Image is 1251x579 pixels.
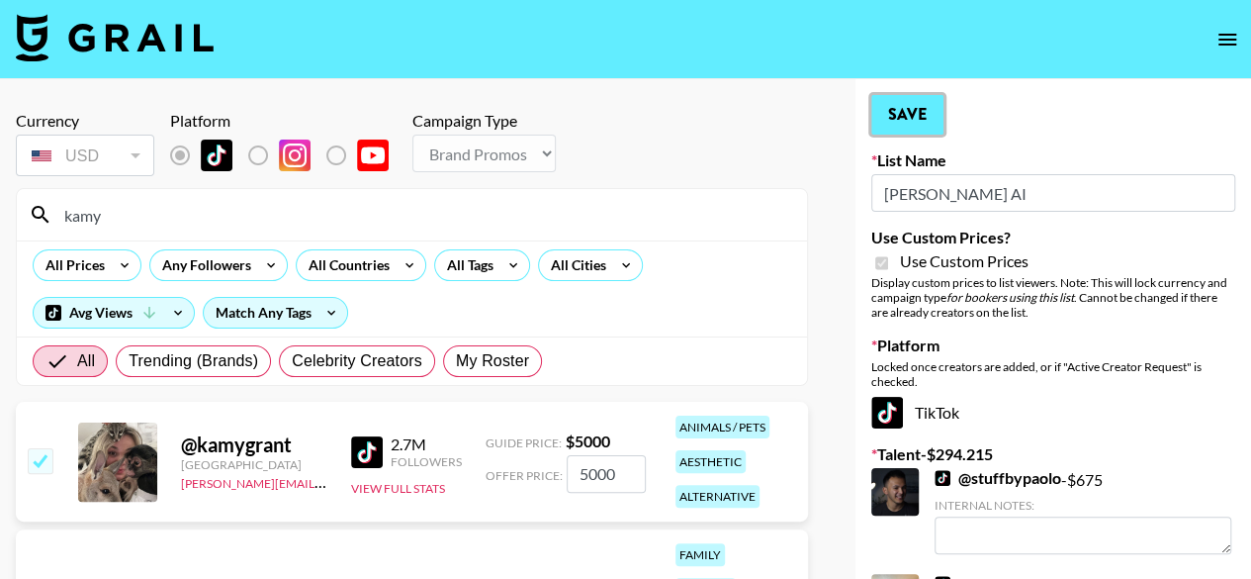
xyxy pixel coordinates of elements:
[170,111,404,131] div: Platform
[20,139,150,173] div: USD
[935,468,1061,488] a: @stuffbypaolo
[297,250,394,280] div: All Countries
[486,468,563,483] span: Offer Price:
[181,457,327,472] div: [GEOGRAPHIC_DATA]
[357,140,389,171] img: YouTube
[871,397,1235,429] div: TikTok
[539,250,610,280] div: All Cities
[871,359,1235,389] div: Locked once creators are added, or if "Active Creator Request" is checked.
[566,432,610,450] strong: $ 5000
[412,111,556,131] div: Campaign Type
[201,140,232,171] img: TikTok
[391,454,462,469] div: Followers
[16,131,154,180] div: Currency is locked to USD
[871,397,903,429] img: TikTok
[77,349,95,373] span: All
[204,298,347,328] div: Match Any Tags
[871,95,943,135] button: Save
[34,250,109,280] div: All Prices
[181,472,568,491] a: [PERSON_NAME][EMAIL_ADDRESS][PERSON_NAME][DOMAIN_NAME]
[1207,20,1247,59] button: open drawer
[391,434,462,454] div: 2.7M
[871,228,1235,247] label: Use Custom Prices?
[435,250,497,280] div: All Tags
[871,150,1235,170] label: List Name
[900,251,1028,271] span: Use Custom Prices
[486,435,562,450] span: Guide Price:
[34,298,194,328] div: Avg Views
[871,275,1235,320] div: Display custom prices to list viewers. Note: This will lock currency and campaign type . Cannot b...
[181,433,327,457] div: @ kamygrant
[351,481,445,496] button: View Full Stats
[567,455,646,493] input: 5000
[292,349,422,373] span: Celebrity Creators
[456,349,529,373] span: My Roster
[129,349,258,373] span: Trending (Brands)
[871,444,1235,464] label: Talent - $ 294.215
[935,498,1231,513] div: Internal Notes:
[279,140,311,171] img: Instagram
[935,470,950,486] img: TikTok
[675,485,760,508] div: alternative
[16,111,154,131] div: Currency
[675,543,725,566] div: family
[16,14,214,61] img: Grail Talent
[935,468,1231,554] div: - $ 675
[351,436,383,468] img: TikTok
[946,290,1074,305] em: for bookers using this list
[150,250,255,280] div: Any Followers
[170,135,404,176] div: List locked to TikTok.
[675,450,746,473] div: aesthetic
[871,336,1235,355] label: Platform
[675,416,769,438] div: animals / pets
[52,199,795,231] input: Search by User Name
